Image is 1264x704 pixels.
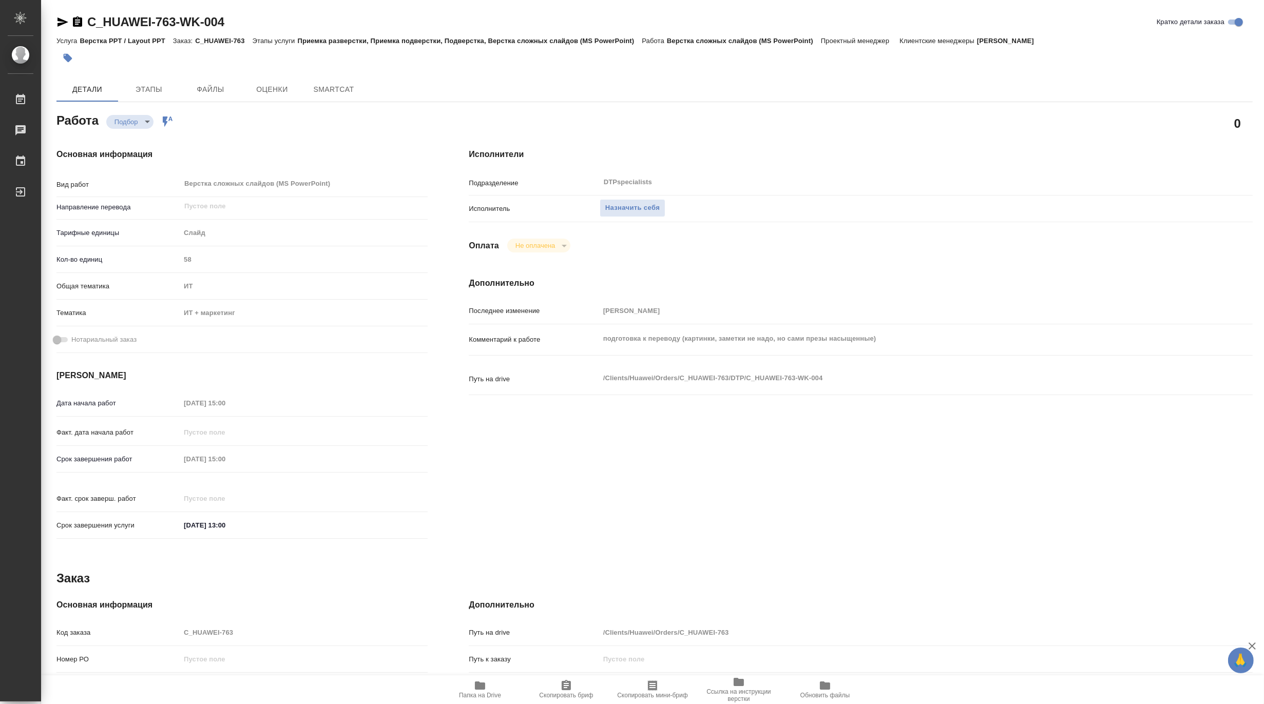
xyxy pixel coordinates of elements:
h4: Основная информация [56,148,428,161]
input: Пустое поле [180,425,270,440]
span: Файлы [186,83,235,96]
p: Комментарий к работе [469,335,599,345]
span: 🙏 [1232,650,1250,671]
button: Скопировать ссылку [71,16,84,28]
p: Заказ: [173,37,195,45]
span: Ссылка на инструкции верстки [702,688,776,702]
span: Скопировать мини-бриф [617,692,687,699]
span: Назначить себя [605,202,660,214]
span: Этапы [124,83,174,96]
p: Направление перевода [56,202,180,212]
button: Обновить файлы [782,675,868,704]
span: Обновить файлы [800,692,850,699]
p: Номер РО [56,654,180,664]
h2: Заказ [56,570,90,586]
p: Верстка PPT / Layout PPT [80,37,173,45]
h4: [PERSON_NAME] [56,369,428,382]
p: Путь на drive [469,374,599,384]
textarea: подготовка к переводу (картинки, заметки не надо, но сами презы насыщенные) [600,330,1188,347]
p: Клиентские менеджеры [899,37,977,45]
p: Проектный менеджер [821,37,892,45]
p: Путь к заказу [469,654,599,664]
input: Пустое поле [180,252,428,267]
button: Подбор [111,118,141,126]
input: Пустое поле [600,303,1188,318]
input: Пустое поле [180,396,270,410]
h2: Работа [56,110,99,129]
p: Код заказа [56,628,180,638]
h4: Дополнительно [469,277,1253,289]
input: Пустое поле [600,625,1188,640]
span: Нотариальный заказ [71,335,137,345]
p: Работа [642,37,667,45]
input: Пустое поле [180,452,270,466]
div: Подбор [507,239,570,252]
textarea: /Clients/Huawei/Orders/C_HUAWEI-763/DTP/C_HUAWEI-763-WK-004 [600,369,1188,387]
p: Срок завершения услуги [56,520,180,531]
button: Ссылка на инструкции верстки [696,675,782,704]
p: C_HUAWEI-763 [195,37,252,45]
input: Пустое поле [180,491,270,506]
button: Скопировать бриф [523,675,609,704]
h4: Дополнительно [469,599,1253,611]
p: Последнее изменение [469,306,599,316]
button: Папка на Drive [437,675,523,704]
p: Срок завершения работ [56,454,180,464]
p: Факт. срок заверш. работ [56,494,180,504]
div: Подбор [106,115,154,129]
button: 🙏 [1228,648,1254,673]
input: Пустое поле [183,200,404,212]
div: ИТ + маркетинг [180,304,428,322]
h4: Исполнители [469,148,1253,161]
span: Кратко детали заказа [1157,17,1224,27]
span: Детали [63,83,112,96]
p: Вид работ [56,180,180,190]
h4: Основная информация [56,599,428,611]
button: Добавить тэг [56,47,79,69]
p: Факт. дата начала работ [56,427,180,438]
span: Скопировать бриф [539,692,593,699]
a: C_HUAWEI-763-WK-004 [87,15,224,29]
button: Скопировать мини-бриф [609,675,696,704]
p: Дата начала работ [56,398,180,408]
p: Услуга [56,37,80,45]
h4: Оплата [469,240,499,252]
p: Этапы услуги [253,37,298,45]
p: Кол-во единиц [56,255,180,265]
p: Верстка сложных слайдов (MS PowerPoint) [667,37,821,45]
span: SmartCat [309,83,358,96]
p: Исполнитель [469,204,599,214]
p: [PERSON_NAME] [977,37,1042,45]
input: ✎ Введи что-нибудь [180,518,270,533]
span: Оценки [247,83,297,96]
span: Папка на Drive [459,692,501,699]
button: Назначить себя [600,199,665,217]
p: Приемка разверстки, Приемка подверстки, Подверстка, Верстка сложных слайдов (MS PowerPoint) [297,37,642,45]
h2: 0 [1234,114,1241,132]
button: Не оплачена [512,241,558,250]
p: Путь на drive [469,628,599,638]
input: Пустое поле [180,652,428,667]
div: Слайд [180,224,428,242]
div: ИТ [180,278,428,295]
p: Тарифные единицы [56,228,180,238]
p: Общая тематика [56,281,180,291]
input: Пустое поле [180,625,428,640]
button: Скопировать ссылку для ЯМессенджера [56,16,69,28]
input: Пустое поле [600,652,1188,667]
p: Подразделение [469,178,599,188]
p: Тематика [56,308,180,318]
